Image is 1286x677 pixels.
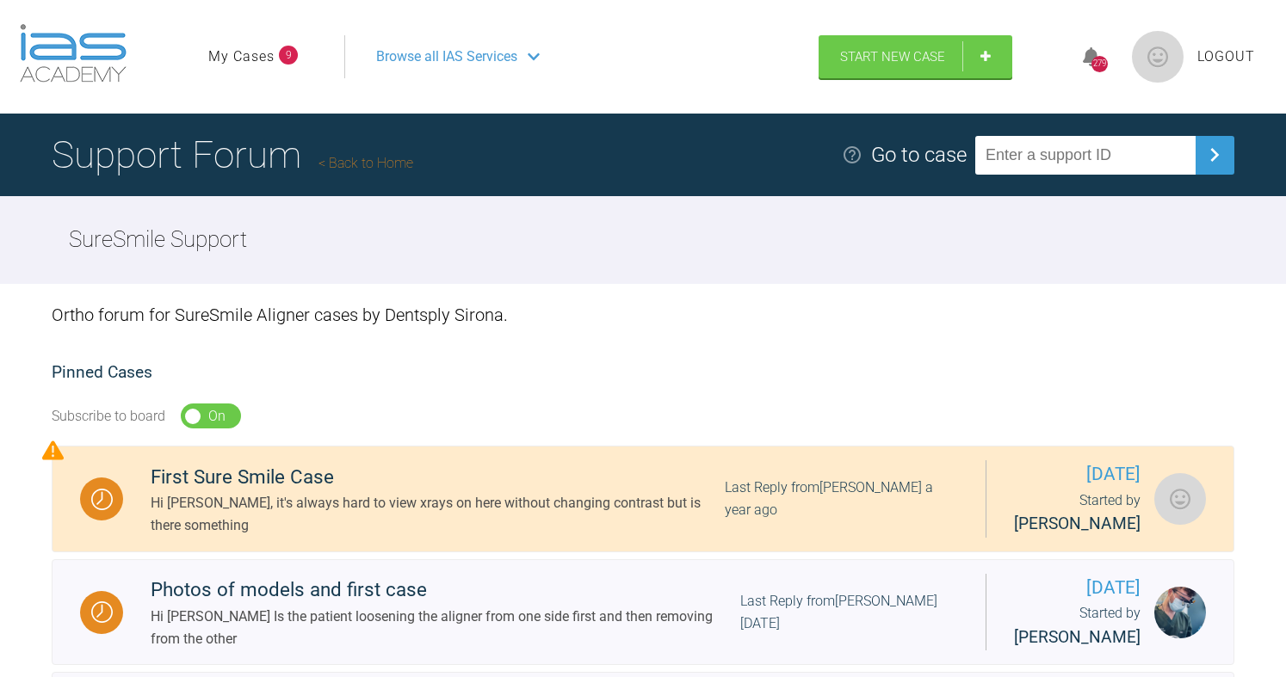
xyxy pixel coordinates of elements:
[1091,56,1108,72] div: 279
[1201,141,1228,169] img: chevronRight.28bd32b0.svg
[376,46,517,68] span: Browse all IAS Services
[842,145,862,165] img: help.e70b9f3d.svg
[52,559,1234,666] a: WaitingPhotos of models and first caseHi [PERSON_NAME] Is the patient loosening the aligner from ...
[208,46,275,68] a: My Cases
[151,462,725,493] div: First Sure Smile Case
[1014,627,1141,647] span: [PERSON_NAME]
[151,575,740,606] div: Photos of models and first case
[52,284,1234,346] div: Ortho forum for SureSmile Aligner cases by Dentsply Sirona.
[20,24,127,83] img: logo-light.3e3ef733.png
[1154,473,1206,525] img: Jessica Bateman
[69,222,247,258] h2: SureSmile Support
[1014,602,1141,650] div: Started by
[91,489,113,510] img: Waiting
[725,477,958,520] div: Last Reply from [PERSON_NAME] a year ago
[279,46,298,65] span: 9
[52,360,1234,386] h2: Pinned Cases
[52,125,413,185] h1: Support Forum
[1197,46,1255,68] a: Logout
[52,446,1234,552] a: WaitingFirst Sure Smile CaseHi [PERSON_NAME], it's always hard to view xrays on here without chan...
[1014,574,1141,602] span: [DATE]
[740,590,958,634] div: Last Reply from [PERSON_NAME] [DATE]
[871,138,967,171] div: Go to case
[208,405,226,428] div: On
[1014,489,1141,538] div: Started by
[1132,31,1184,83] img: profile.png
[840,49,945,65] span: Start New Case
[42,440,64,461] img: Priority
[1014,460,1141,489] span: [DATE]
[975,136,1196,175] input: Enter a support ID
[819,35,1012,78] a: Start New Case
[1154,587,1206,638] img: Thomas Dobson
[1014,514,1141,533] span: [PERSON_NAME]
[318,155,413,171] a: Back to Home
[151,606,740,649] div: Hi [PERSON_NAME] Is the patient loosening the aligner from one side first and then removing from ...
[91,601,113,623] img: Waiting
[151,492,725,536] div: Hi [PERSON_NAME], it's always hard to view xrays on here without changing contrast but is there s...
[52,405,165,428] div: Subscribe to board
